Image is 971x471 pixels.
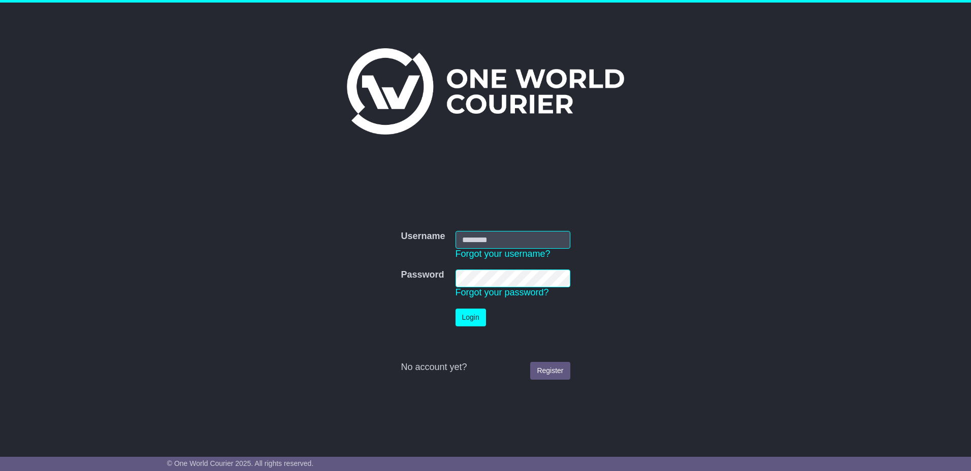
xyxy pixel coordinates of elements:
div: No account yet? [401,362,570,373]
a: Register [530,362,570,380]
span: © One World Courier 2025. All rights reserved. [167,459,314,467]
a: Forgot your username? [456,249,551,259]
label: Password [401,270,444,281]
a: Forgot your password? [456,287,549,297]
label: Username [401,231,445,242]
img: One World [347,48,624,134]
button: Login [456,309,486,326]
